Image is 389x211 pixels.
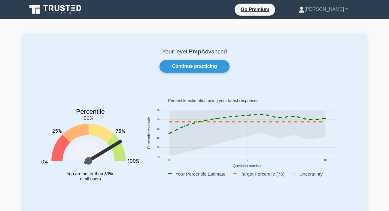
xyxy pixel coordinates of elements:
text: Percentile estimation using your latest responses [168,98,258,103]
text: 60 [157,128,160,131]
a: Continue practicing [160,60,229,73]
text: Percentile estimate [147,117,151,149]
text: 0 [158,155,160,158]
text: Question number [233,164,262,168]
tspan: of all users [80,177,101,182]
a: [PERSON_NAME] [284,3,362,15]
a: Go Premium [237,6,273,13]
text: 20 [157,146,160,149]
p: Your level: Advanced [38,48,351,55]
b: Pmp [189,48,201,55]
text: Percentile [76,108,105,115]
text: 40 [157,137,160,140]
text: 5 [246,158,248,161]
text: 80 [157,118,160,121]
text: 100 [155,109,159,112]
text: 10 [324,158,327,161]
text: 0 [168,158,170,161]
tspan: You are better than 83% [67,171,113,176]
